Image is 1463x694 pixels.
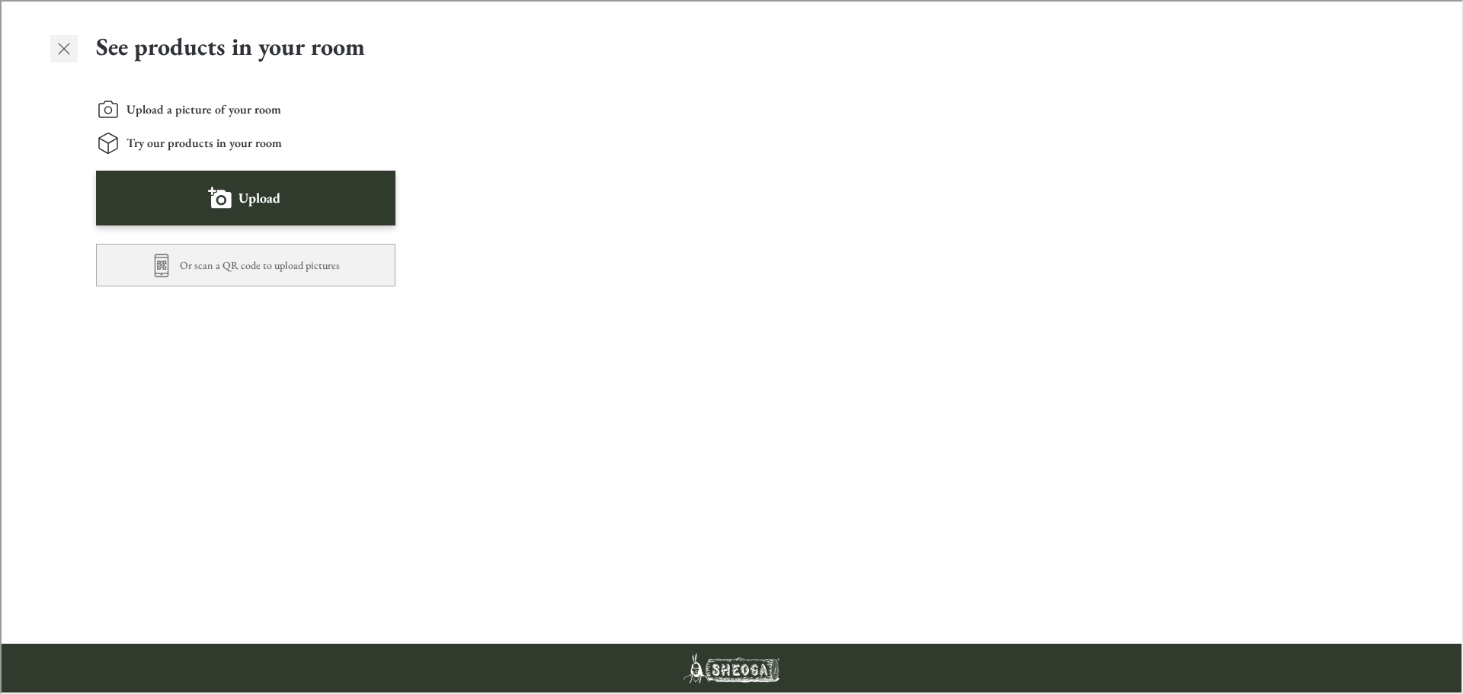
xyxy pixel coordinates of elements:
span: Upload a picture of your room [125,100,280,117]
ol: Instructions [94,96,394,154]
a: Visit Sheoga Hardwood Flooring homepage [669,651,791,683]
button: Upload a picture of your room [94,169,394,224]
button: Scan a QR code to upload pictures [94,242,394,285]
span: Try our products in your room [125,133,280,150]
button: Exit visualizer [49,34,76,61]
label: Upload [237,184,279,209]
